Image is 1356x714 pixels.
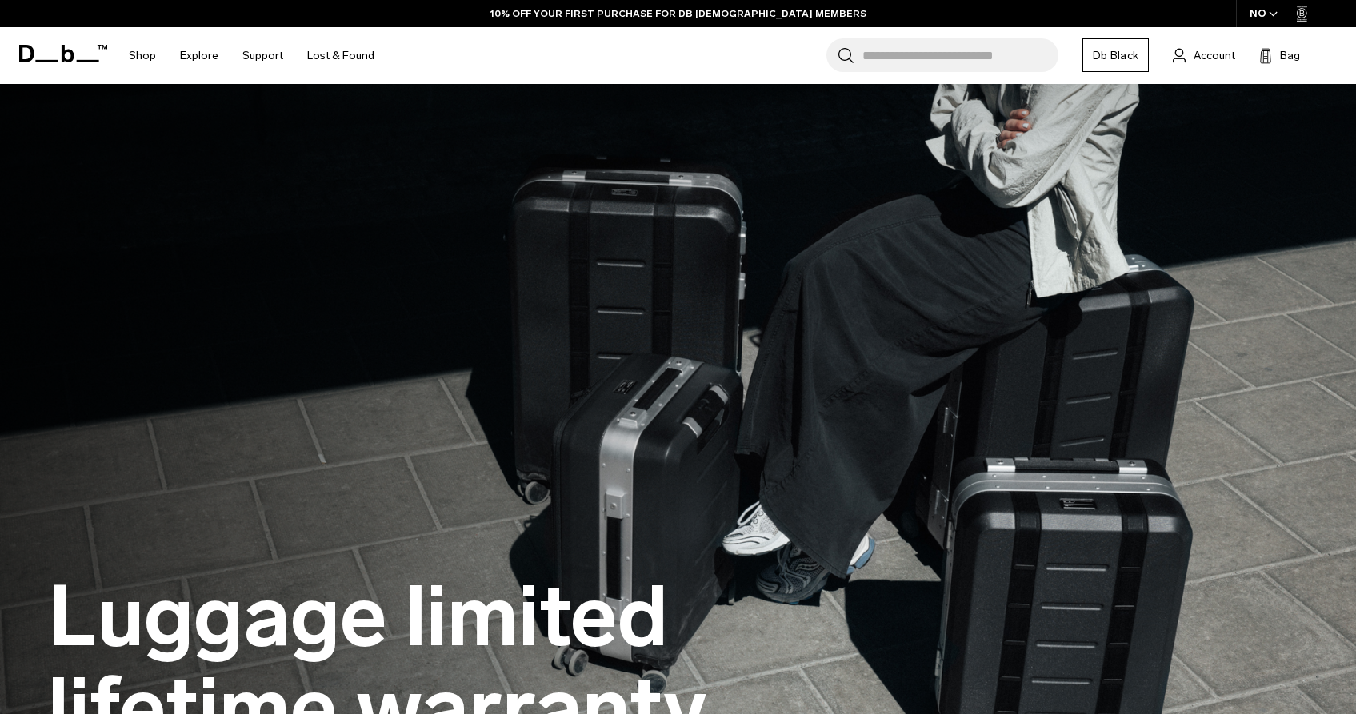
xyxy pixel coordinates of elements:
a: Explore [180,27,218,84]
a: Support [242,27,283,84]
button: Bag [1259,46,1300,65]
a: Db Black [1082,38,1149,72]
a: Shop [129,27,156,84]
nav: Main Navigation [117,27,386,84]
a: Account [1173,46,1235,65]
a: 10% OFF YOUR FIRST PURCHASE FOR DB [DEMOGRAPHIC_DATA] MEMBERS [490,6,866,21]
span: Bag [1280,47,1300,64]
a: Lost & Found [307,27,374,84]
span: Account [1194,47,1235,64]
